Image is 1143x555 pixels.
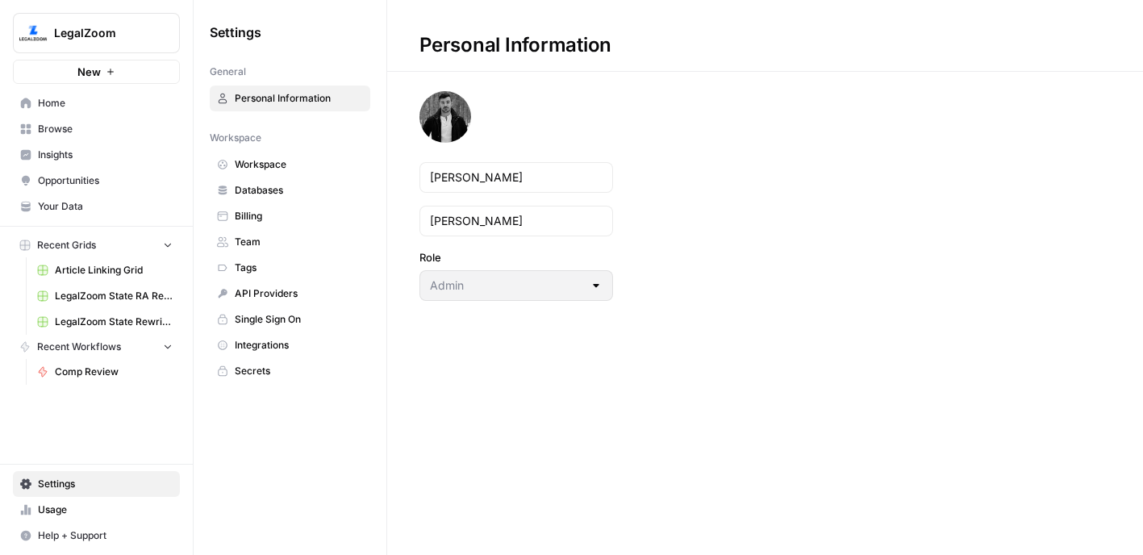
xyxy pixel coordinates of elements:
span: Databases [235,183,363,198]
span: Recent Workflows [37,340,121,354]
span: Personal Information [235,91,363,106]
label: Role [419,249,613,265]
span: Settings [210,23,261,42]
a: Workspace [210,152,370,177]
a: Single Sign On [210,307,370,332]
span: LegalZoom [54,25,152,41]
span: LegalZoom State Rewrites INC [55,315,173,329]
button: Recent Grids [13,233,180,257]
a: Your Data [13,194,180,219]
span: Browse [38,122,173,136]
a: Integrations [210,332,370,358]
span: LegalZoom State RA Rewrites [55,289,173,303]
span: Tags [235,261,363,275]
a: Browse [13,116,180,142]
span: API Providers [235,286,363,301]
span: Billing [235,209,363,223]
a: Personal Information [210,86,370,111]
a: Secrets [210,358,370,384]
a: Billing [210,203,370,229]
a: Usage [13,497,180,523]
button: New [13,60,180,84]
span: Comp Review [55,365,173,379]
a: API Providers [210,281,370,307]
span: Workspace [210,131,261,145]
span: Opportunities [38,173,173,188]
span: Single Sign On [235,312,363,327]
button: Help + Support [13,523,180,549]
a: Opportunities [13,168,180,194]
img: LegalZoom Logo [19,19,48,48]
a: Settings [13,471,180,497]
a: LegalZoom State RA Rewrites [30,283,180,309]
span: Insights [38,148,173,162]
span: Workspace [235,157,363,172]
a: Tags [210,255,370,281]
span: Team [235,235,363,249]
span: General [210,65,246,79]
img: avatar [419,91,471,143]
a: LegalZoom State Rewrites INC [30,309,180,335]
span: Your Data [38,199,173,214]
span: Recent Grids [37,238,96,252]
a: Insights [13,142,180,168]
span: Home [38,96,173,111]
button: Workspace: LegalZoom [13,13,180,53]
span: Usage [38,503,173,517]
a: Comp Review [30,359,180,385]
a: Team [210,229,370,255]
span: New [77,64,101,80]
button: Recent Workflows [13,335,180,359]
a: Article Linking Grid [30,257,180,283]
span: Integrations [235,338,363,353]
span: Secrets [235,364,363,378]
a: Databases [210,177,370,203]
span: Help + Support [38,528,173,543]
a: Home [13,90,180,116]
div: Personal Information [387,32,644,58]
span: Settings [38,477,173,491]
span: Article Linking Grid [55,263,173,277]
